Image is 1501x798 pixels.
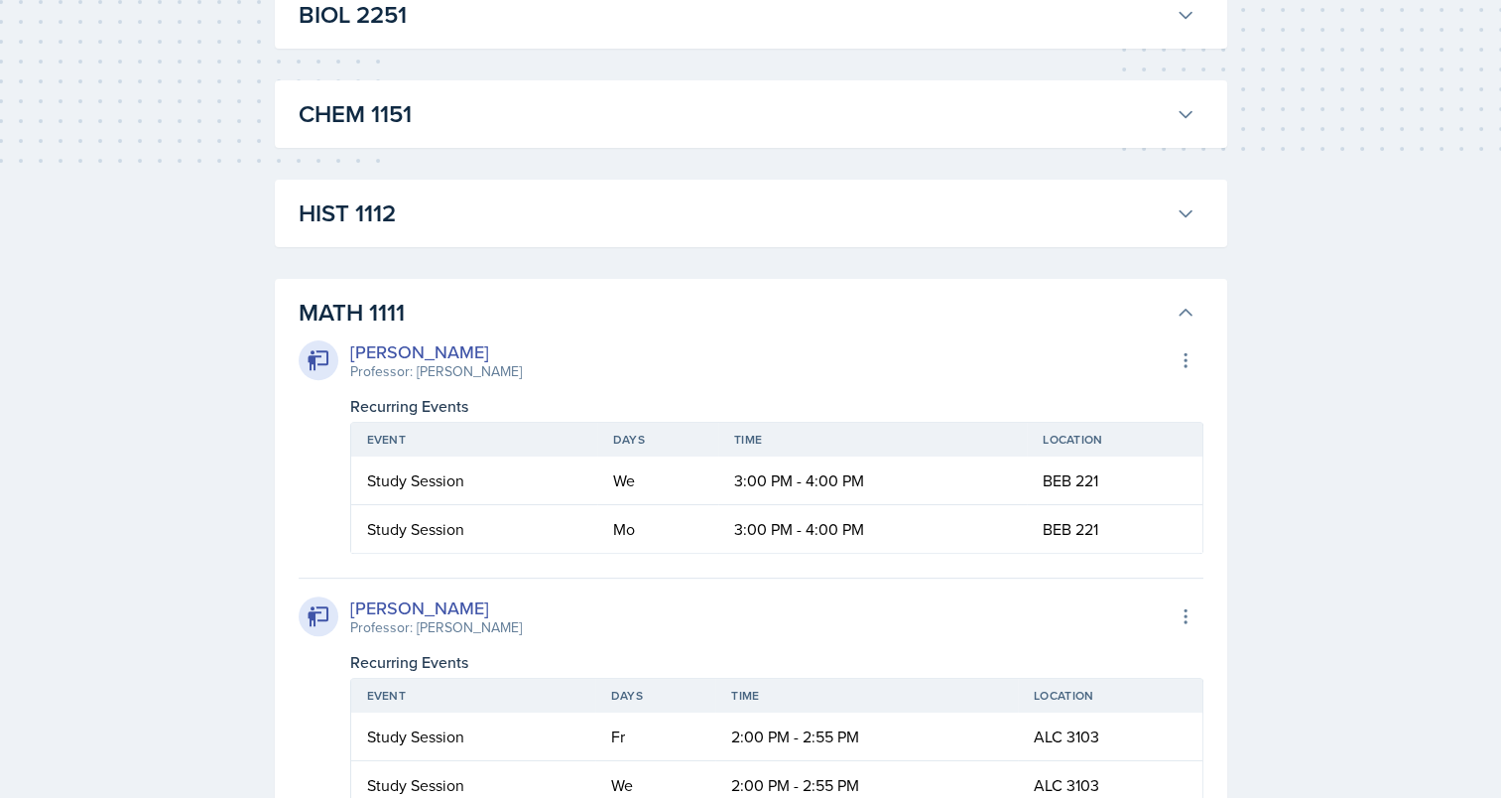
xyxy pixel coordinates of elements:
[1034,726,1099,747] span: ALC 3103
[1034,774,1099,796] span: ALC 3103
[1043,518,1098,540] span: BEB 221
[350,617,522,638] div: Professor: [PERSON_NAME]
[718,457,1027,505] td: 3:00 PM - 4:00 PM
[299,96,1168,132] h3: CHEM 1151
[350,394,1203,418] div: Recurring Events
[715,713,1018,761] td: 2:00 PM - 2:55 PM
[351,679,595,713] th: Event
[367,517,581,541] div: Study Session
[351,423,597,457] th: Event
[299,196,1168,231] h3: HIST 1112
[295,192,1199,235] button: HIST 1112
[295,92,1199,136] button: CHEM 1151
[350,595,522,621] div: [PERSON_NAME]
[1027,423,1201,457] th: Location
[350,650,1203,674] div: Recurring Events
[350,338,522,365] div: [PERSON_NAME]
[715,679,1018,713] th: Time
[295,291,1199,334] button: MATH 1111
[718,505,1027,553] td: 3:00 PM - 4:00 PM
[595,713,716,761] td: Fr
[718,423,1027,457] th: Time
[597,457,719,505] td: We
[1043,469,1098,491] span: BEB 221
[597,505,719,553] td: Mo
[367,725,579,748] div: Study Session
[1018,679,1202,713] th: Location
[299,295,1168,331] h3: MATH 1111
[367,468,581,492] div: Study Session
[367,773,579,797] div: Study Session
[350,361,522,382] div: Professor: [PERSON_NAME]
[595,679,716,713] th: Days
[597,423,719,457] th: Days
